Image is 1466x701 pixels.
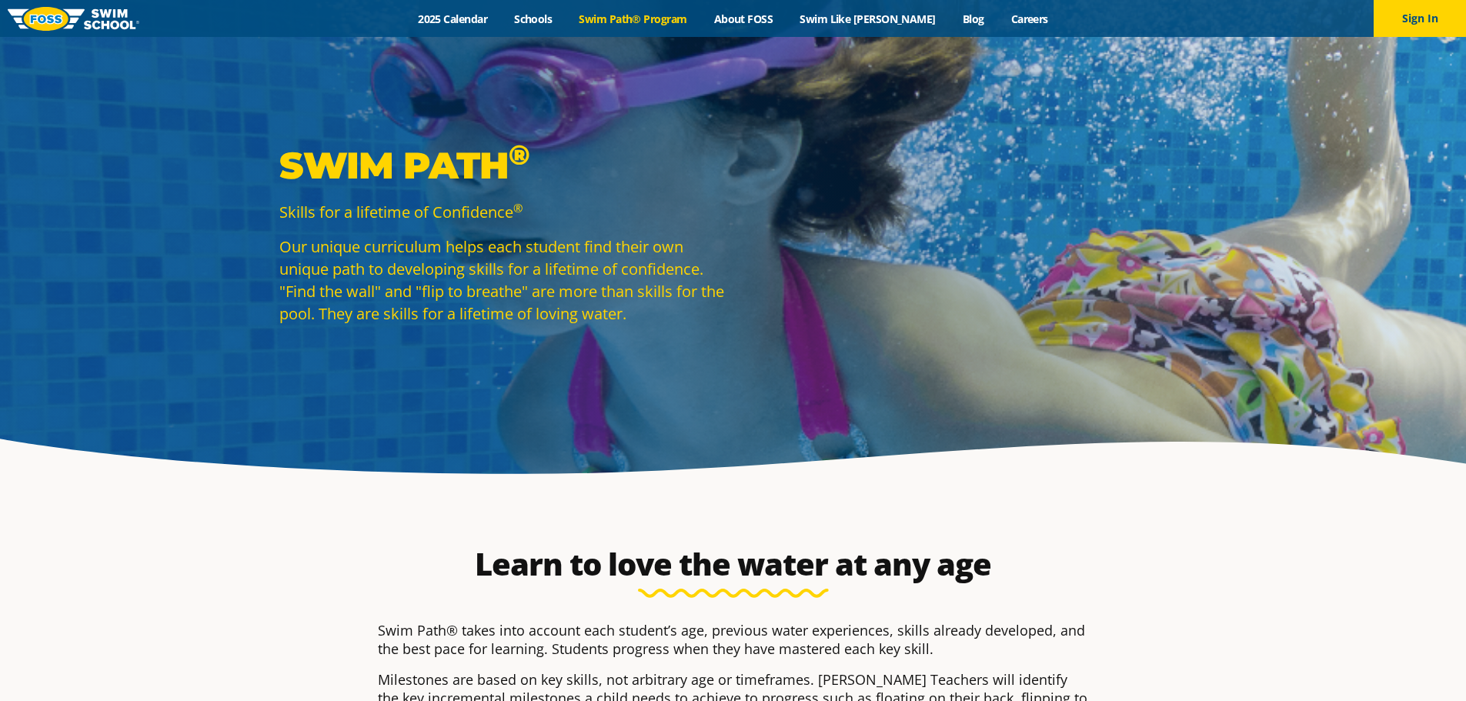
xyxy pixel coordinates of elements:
[8,7,139,31] img: FOSS Swim School Logo
[513,200,523,215] sup: ®
[949,12,997,26] a: Blog
[509,138,529,172] sup: ®
[405,12,501,26] a: 2025 Calendar
[700,12,786,26] a: About FOSS
[501,12,566,26] a: Schools
[370,546,1097,582] h2: Learn to love the water at any age
[279,201,726,223] p: Skills for a lifetime of Confidence
[279,142,726,189] p: Swim Path
[786,12,950,26] a: Swim Like [PERSON_NAME]
[997,12,1061,26] a: Careers
[279,235,726,325] p: Our unique curriculum helps each student find their own unique path to developing skills for a li...
[378,621,1089,658] p: Swim Path® takes into account each student’s age, previous water experiences, skills already deve...
[566,12,700,26] a: Swim Path® Program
